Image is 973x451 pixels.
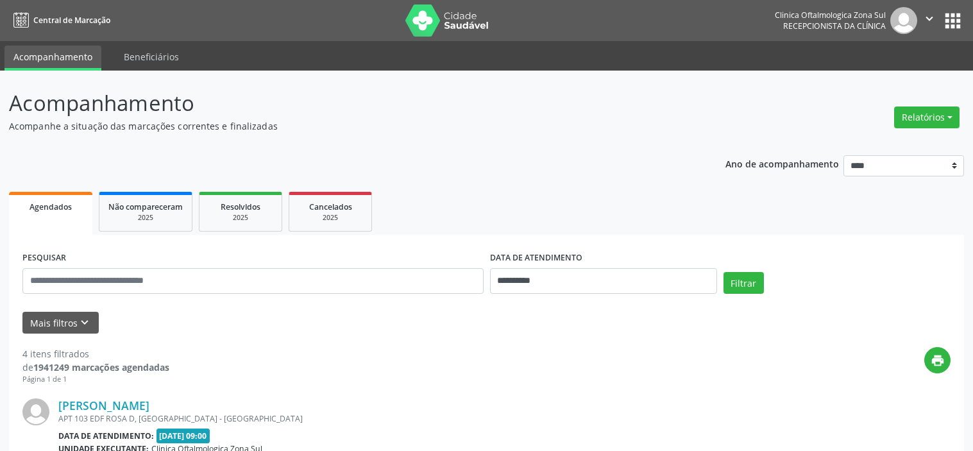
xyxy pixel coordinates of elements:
[22,248,66,268] label: PESQUISAR
[723,272,764,294] button: Filtrar
[924,347,951,373] button: print
[78,316,92,330] i: keyboard_arrow_down
[33,15,110,26] span: Central de Marcação
[22,347,169,361] div: 4 itens filtrados
[931,353,945,368] i: print
[208,213,273,223] div: 2025
[22,398,49,425] img: img
[58,430,154,441] b: Data de atendimento:
[490,248,582,268] label: DATA DE ATENDIMENTO
[298,213,362,223] div: 2025
[30,201,72,212] span: Agendados
[890,7,917,34] img: img
[783,21,886,31] span: Recepcionista da clínica
[115,46,188,68] a: Beneficiários
[221,201,260,212] span: Resolvidos
[108,213,183,223] div: 2025
[9,87,677,119] p: Acompanhamento
[922,12,936,26] i: 
[22,312,99,334] button: Mais filtroskeyboard_arrow_down
[9,119,677,133] p: Acompanhe a situação das marcações correntes e finalizadas
[9,10,110,31] a: Central de Marcação
[108,201,183,212] span: Não compareceram
[775,10,886,21] div: Clinica Oftalmologica Zona Sul
[58,413,758,424] div: APT 103 EDF ROSA D, [GEOGRAPHIC_DATA] - [GEOGRAPHIC_DATA]
[22,361,169,374] div: de
[157,429,210,443] span: [DATE] 09:00
[58,398,149,413] a: [PERSON_NAME]
[894,106,960,128] button: Relatórios
[4,46,101,71] a: Acompanhamento
[725,155,839,171] p: Ano de acompanhamento
[942,10,964,32] button: apps
[33,361,169,373] strong: 1941249 marcações agendadas
[22,374,169,385] div: Página 1 de 1
[917,7,942,34] button: 
[309,201,352,212] span: Cancelados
